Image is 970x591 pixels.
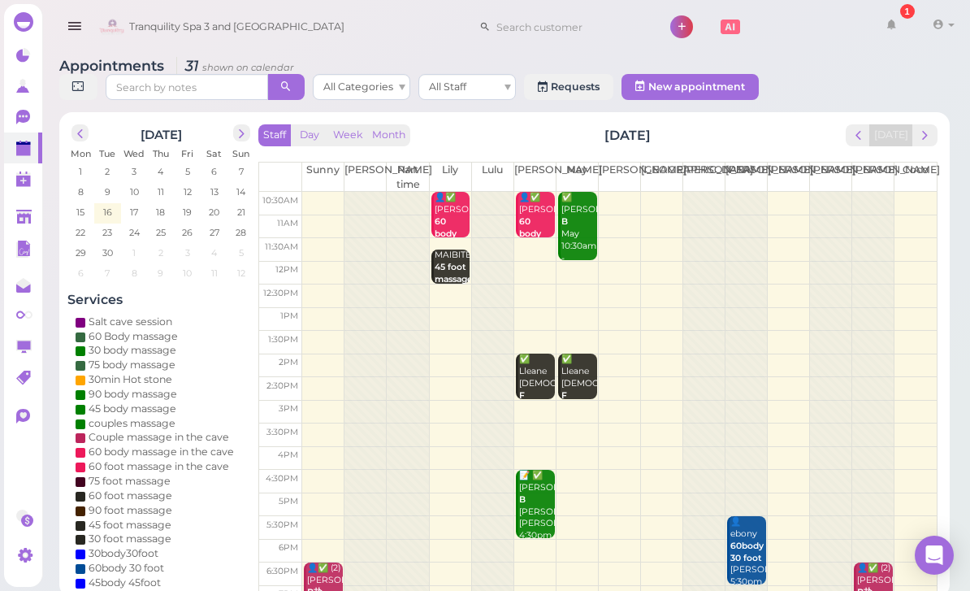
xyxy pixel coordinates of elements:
[232,148,249,159] span: Sun
[71,148,91,159] span: Mon
[648,80,745,93] span: New appointment
[266,519,298,530] span: 5:30pm
[128,205,140,219] span: 17
[89,430,229,445] div: Couple massage in the cave
[103,185,112,199] span: 9
[206,148,222,159] span: Sat
[89,387,177,402] div: 90 body massage
[89,518,171,532] div: 45 foot massage
[279,403,298,414] span: 3pm
[207,205,221,219] span: 20
[491,14,648,40] input: Search customer
[725,163,768,192] th: [PERSON_NAME]
[846,124,871,146] button: prev
[621,74,759,100] button: New appointment
[233,124,250,141] button: next
[157,246,165,260] span: 2
[435,262,473,285] b: 45 foot massage
[598,163,640,192] th: [PERSON_NAME]
[209,185,220,199] span: 13
[236,205,247,219] span: 21
[101,225,114,240] span: 23
[208,225,221,240] span: 27
[130,266,139,280] span: 8
[103,266,111,280] span: 7
[89,315,172,329] div: Salt cave session
[344,163,387,192] th: [PERSON_NAME]
[89,532,171,546] div: 30 foot massage
[67,292,254,307] h4: Services
[181,205,193,219] span: 19
[89,474,171,489] div: 75 foot massage
[210,266,219,280] span: 11
[103,164,111,179] span: 2
[102,205,114,219] span: 16
[76,185,85,199] span: 8
[128,225,141,240] span: 24
[524,74,613,100] a: Requests
[236,266,247,280] span: 12
[266,566,298,576] span: 6:30pm
[387,163,429,192] th: Part time
[89,459,229,474] div: 60 foot massage in the cave
[561,390,567,401] b: F
[912,124,938,146] button: next
[434,250,470,334] div: MAIBITBET Lily 11:45am - 12:30pm
[266,473,298,484] span: 4:30pm
[556,163,598,192] th: May
[181,266,193,280] span: 10
[89,416,175,431] div: couples massage
[262,195,298,206] span: 10:30am
[561,192,597,276] div: ✅ [PERSON_NAME] May 10:30am - 12:00pm
[277,218,298,228] span: 11am
[278,450,298,460] span: 4pm
[265,241,298,252] span: 11:30am
[156,185,166,199] span: 11
[561,216,568,227] b: B
[279,357,298,367] span: 2pm
[182,185,193,199] span: 12
[154,205,167,219] span: 18
[89,576,161,590] div: 45body 45foot
[263,288,298,298] span: 12:30pm
[210,246,219,260] span: 4
[869,124,913,146] button: [DATE]
[268,334,298,345] span: 1:30pm
[99,148,115,159] span: Tue
[367,124,410,146] button: Month
[258,124,291,146] button: Staff
[290,124,329,146] button: Day
[89,546,158,561] div: 30body30foot
[154,225,167,240] span: 25
[77,164,84,179] span: 1
[279,542,298,553] span: 6pm
[89,445,234,459] div: 60 body massage in the cave
[237,164,245,179] span: 7
[730,541,764,563] b: 60body 30 foot
[235,185,247,199] span: 14
[89,343,176,358] div: 30 body massage
[302,163,344,192] th: Sunny
[75,205,86,219] span: 15
[76,266,85,280] span: 6
[59,57,168,74] span: Appointments
[106,74,268,100] input: Search by notes
[900,4,915,19] div: 1
[275,264,298,275] span: 12pm
[89,561,164,576] div: 60body 30 foot
[266,380,298,391] span: 2:30pm
[89,503,172,518] div: 90 foot massage
[130,164,138,179] span: 3
[683,163,725,192] th: [PERSON_NAME]
[89,329,178,344] div: 60 Body massage
[518,470,555,567] div: 📝 ✅ [PERSON_NAME] [PERSON_NAME] [PERSON_NAME] 4:30pm - 6:00pm
[210,164,219,179] span: 6
[101,246,115,260] span: 30
[518,354,555,450] div: ✅ Lleane [DEMOGRAPHIC_DATA] [PERSON_NAME]|May 2:00pm - 3:00pm
[852,163,894,192] th: [PERSON_NAME]
[328,124,368,146] button: Week
[279,496,298,506] span: 5pm
[768,163,810,192] th: [PERSON_NAME]
[237,246,245,260] span: 5
[123,148,145,159] span: Wed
